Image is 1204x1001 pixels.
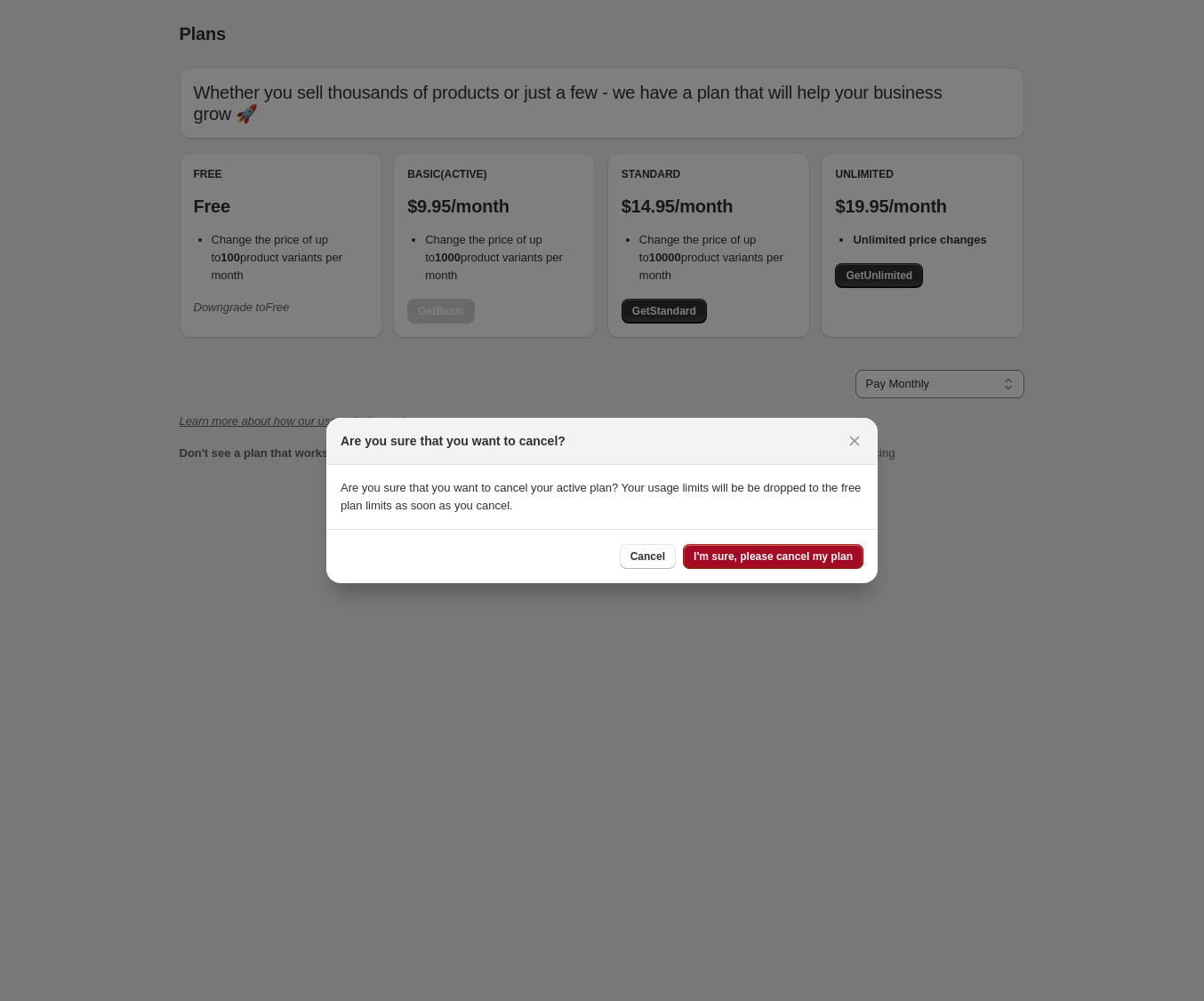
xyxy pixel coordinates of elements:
[694,549,853,564] span: I'm sure, please cancel my plan
[620,544,676,569] button: Cancel
[341,479,863,515] p: Are you sure that you want to cancel your active plan? Your usage limits will be be dropped to th...
[341,432,566,450] h2: Are you sure that you want to cancel?
[630,549,665,564] span: Cancel
[683,544,863,569] button: I'm sure, please cancel my plan
[842,428,867,453] button: Close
